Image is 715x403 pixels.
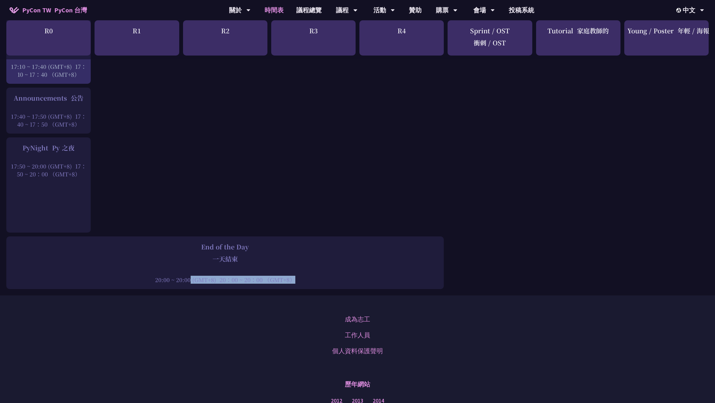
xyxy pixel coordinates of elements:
[448,20,532,56] div: Sprint / OST
[220,276,295,284] font: 20：00 ~ 20：00 （GMT+8）
[345,314,370,324] a: 成為志工
[71,93,83,102] font: 公告
[332,346,383,356] a: 個人資料保護聲明
[676,8,683,13] img: Locale Icon
[17,63,87,78] font: 17：10 ~ 17：40 （GMT+8）
[10,112,88,128] div: 17:40 ~ 17:50 (GMT+8)
[10,276,441,284] div: 20:00 ~ 20:00 (GMT+8)
[271,20,356,56] div: R3
[52,143,75,152] font: Py 之夜
[10,93,88,103] div: Announcements
[6,20,91,56] div: R0
[10,242,441,266] div: End of the Day
[10,7,19,13] img: Home icon of PyCon TW 2025
[345,330,370,340] a: 工作人員
[678,26,709,35] font: 年輕 / 海報
[3,2,93,18] a: PyCon TW PyCon 台灣
[345,375,370,394] p: 歷年網站
[359,20,444,56] div: R4
[17,112,87,128] font: 17：40 ~ 17：50 （GMT+8）
[10,162,88,178] div: 17:50 ~ 20:00 (GMT+8)
[577,26,609,35] font: 家庭教師的
[624,20,709,56] div: Young / Poster
[17,162,87,178] font: 17：50 ~ 20：00 （GMT+8）
[95,20,179,56] div: R1
[54,6,87,14] font: PyCon 台灣
[10,63,88,78] div: 17:10 ~ 17:40 (GMT+8)
[213,254,238,263] font: 一天結束
[536,20,620,56] div: Tutorial
[474,38,506,47] font: 衝刺 / OST
[22,5,87,15] span: PyCon TW
[183,20,267,56] div: R2
[10,143,88,153] div: PyNight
